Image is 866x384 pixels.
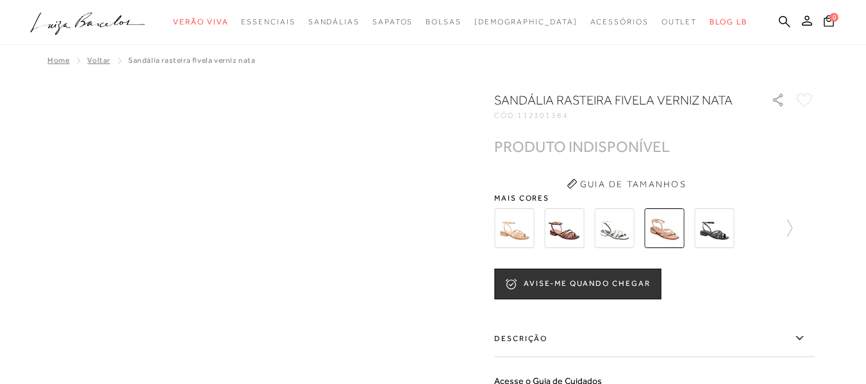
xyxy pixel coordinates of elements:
a: Voltar [87,56,110,65]
label: Descrição [494,320,815,357]
img: Sandália rasteira fivela verniz nata [644,208,684,248]
h1: Sandália rasteira fivela verniz nata [494,91,735,109]
span: Outlet [662,17,697,26]
span: Verão Viva [173,17,228,26]
a: noSubCategoriesText [662,10,697,34]
a: noSubCategoriesText [426,10,462,34]
img: SANDÁLIA RASTEIRA FIVELA VERNIZ PRETO [694,208,734,248]
a: noSubCategoriesText [372,10,413,34]
a: noSubCategoriesText [308,10,360,34]
a: noSubCategoriesText [474,10,578,34]
a: Home [47,56,69,65]
span: Acessórios [590,17,649,26]
a: noSubCategoriesText [590,10,649,34]
button: Guia de Tamanhos [562,174,690,194]
span: Sandálias [308,17,360,26]
span: Essenciais [241,17,295,26]
span: Sapatos [372,17,413,26]
span: Sandália rasteira fivela verniz nata [128,56,256,65]
div: PRODUTO INDISPONÍVEL [494,140,670,153]
a: noSubCategoriesText [241,10,295,34]
a: BLOG LB [710,10,747,34]
img: SANDÁLIA RASTEIRA FIVELA VERNIZ BEGE ARGILA [494,208,534,248]
img: SANDÁLIA RASTEIRA FIVELA VERNIZ GANACHE [544,208,584,248]
div: CÓD: [494,112,751,119]
a: noSubCategoriesText [173,10,228,34]
img: SANDÁLIA RASTEIRA FIVELA VERNIZ GELO [594,208,634,248]
span: 112301384 [517,111,569,120]
button: AVISE-ME QUANDO CHEGAR [494,269,661,299]
span: BLOG LB [710,17,747,26]
button: 0 [820,14,838,31]
span: Bolsas [426,17,462,26]
span: [DEMOGRAPHIC_DATA] [474,17,578,26]
span: 0 [829,13,838,22]
span: Mais cores [494,194,815,202]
